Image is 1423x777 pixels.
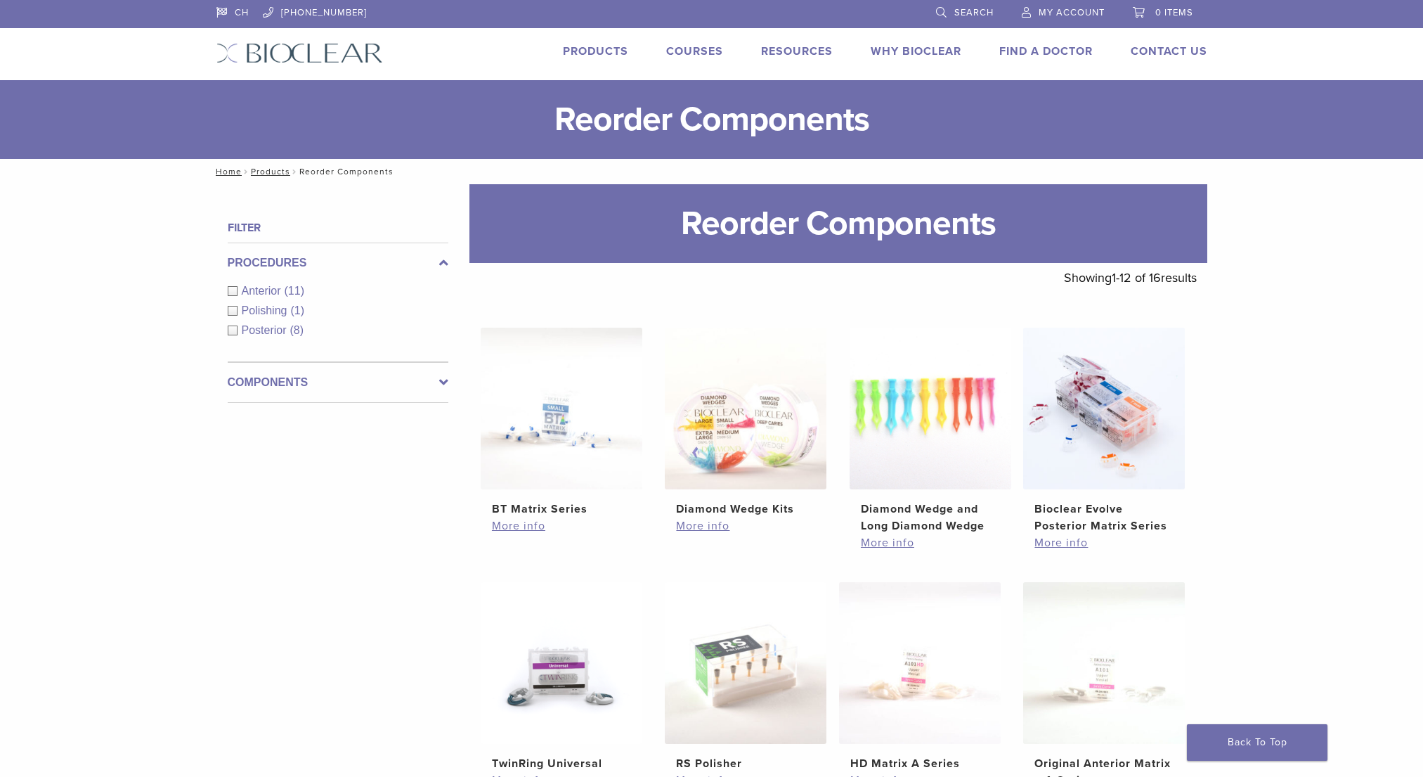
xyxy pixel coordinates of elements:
[1112,270,1161,285] span: 1-12 of 16
[228,219,448,236] h4: Filter
[285,285,304,297] span: (11)
[861,534,1000,551] a: More info
[228,374,448,391] label: Components
[839,582,1001,744] img: HD Matrix A Series
[492,518,631,534] a: More info
[242,285,285,297] span: Anterior
[481,328,642,489] img: BT Matrix Series
[1023,328,1185,489] img: Bioclear Evolve Posterior Matrix Series
[1034,501,1174,534] h2: Bioclear Evolve Posterior Matrix Series
[1023,582,1185,744] img: Original Anterior Matrix - A Series
[1187,724,1327,761] a: Back To Top
[290,304,304,316] span: (1)
[469,184,1207,263] h1: Reorder Components
[212,167,242,176] a: Home
[480,582,644,772] a: TwinRing UniversalTwinRing Universal
[954,7,994,18] span: Search
[664,582,828,772] a: RS PolisherRS Polisher
[838,582,1002,772] a: HD Matrix A SeriesHD Matrix A Series
[481,582,642,744] img: TwinRing Universal
[563,44,628,58] a: Products
[216,43,383,63] img: Bioclear
[290,324,304,336] span: (8)
[1064,263,1197,293] p: Showing results
[999,44,1093,58] a: Find A Doctor
[665,582,826,744] img: RS Polisher
[1155,7,1193,18] span: 0 items
[665,328,826,489] img: Diamond Wedge Kits
[242,324,290,336] span: Posterior
[206,159,1218,184] nav: Reorder Components
[228,255,448,271] label: Procedures
[676,755,815,772] h2: RS Polisher
[1022,328,1186,534] a: Bioclear Evolve Posterior Matrix SeriesBioclear Evolve Posterior Matrix Series
[251,167,290,176] a: Products
[871,44,961,58] a: Why Bioclear
[480,328,644,518] a: BT Matrix SeriesBT Matrix Series
[242,304,291,316] span: Polishing
[849,328,1013,534] a: Diamond Wedge and Long Diamond WedgeDiamond Wedge and Long Diamond Wedge
[1039,7,1105,18] span: My Account
[761,44,833,58] a: Resources
[1131,44,1207,58] a: Contact Us
[1034,534,1174,551] a: More info
[850,755,989,772] h2: HD Matrix A Series
[492,501,631,518] h2: BT Matrix Series
[666,44,723,58] a: Courses
[664,328,828,518] a: Diamond Wedge KitsDiamond Wedge Kits
[290,168,299,175] span: /
[492,755,631,772] h2: TwinRing Universal
[850,328,1011,489] img: Diamond Wedge and Long Diamond Wedge
[861,501,1000,534] h2: Diamond Wedge and Long Diamond Wedge
[242,168,251,175] span: /
[676,518,815,534] a: More info
[676,501,815,518] h2: Diamond Wedge Kits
